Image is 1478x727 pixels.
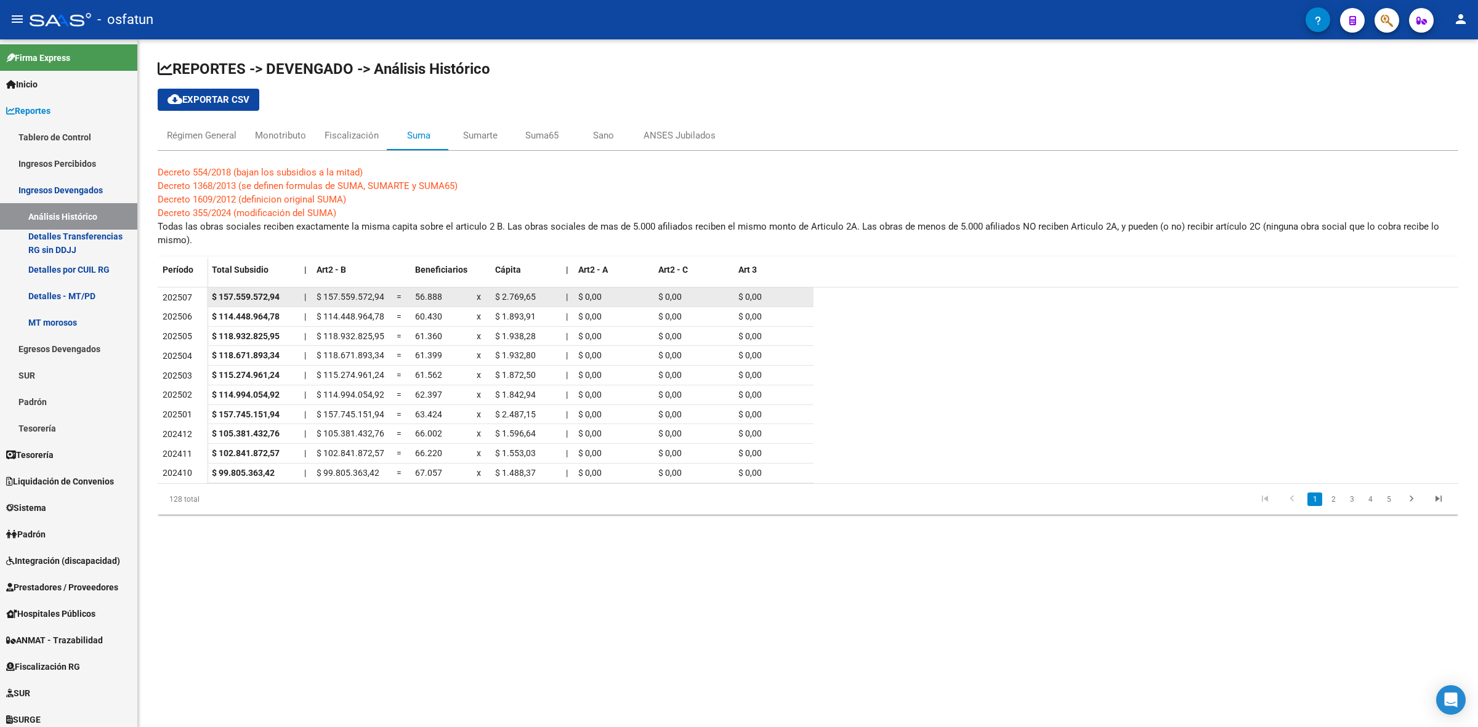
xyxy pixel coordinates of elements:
a: Decreto 1368/2013 (se definen formulas de SUMA, SUMARTE y SUMA65) [158,180,458,191]
span: 202412 [163,429,192,439]
span: Beneficiarios [415,265,467,275]
strong: $ 114.994.054,92 [212,390,280,400]
datatable-header-cell: Art2 - C [653,257,733,308]
mat-icon: person [1453,12,1468,26]
span: = [397,390,402,400]
span: x [477,370,481,380]
span: Sistema [6,501,46,515]
span: x [477,448,481,458]
div: Suma [407,129,430,142]
a: Decreto 355/2024 (modificación del SUMA) [158,207,336,219]
span: $ 2.487,15 [495,409,536,419]
span: = [397,311,402,321]
div: Sano [593,129,614,142]
strong: $ 118.671.893,34 [212,350,280,360]
span: | [304,292,306,302]
span: SUR [6,686,30,700]
span: $ 0,00 [738,350,762,360]
span: $ 115.274.961,24 [317,370,384,380]
span: | [304,331,306,341]
strong: $ 105.381.432,76 [212,428,280,438]
strong: $ 157.559.572,94 [212,292,280,302]
div: Monotributo [255,129,306,142]
span: | [304,448,306,458]
span: $ 118.671.893,34 [317,350,384,360]
div: Fiscalización [325,129,379,142]
span: $ 0,00 [578,468,602,478]
span: $ 1.553,03 [495,448,536,458]
span: Liquidación de Convenios [6,475,114,488]
div: Sumarte [463,129,498,142]
span: 202504 [163,351,192,361]
datatable-header-cell: Cápita [490,257,561,308]
span: | [566,409,568,419]
li: page 2 [1324,489,1343,510]
span: Hospitales Públicos [6,607,95,621]
span: = [397,370,402,380]
span: $ 0,00 [578,311,602,321]
li: page 5 [1379,489,1398,510]
span: = [397,448,402,458]
span: = [397,428,402,438]
span: x [477,331,481,341]
span: Art 3 [738,265,757,275]
span: 66.220 [415,448,442,458]
a: Decreto 1609/2012 (definicion original SUMA) [158,194,346,205]
strong: $ 115.274.961,24 [212,370,280,380]
span: 61.562 [415,370,442,380]
span: = [397,350,402,360]
span: | [304,428,306,438]
span: $ 0,00 [738,468,762,478]
span: $ 0,00 [658,350,682,360]
span: 60.430 [415,311,442,321]
a: go to previous page [1280,492,1304,506]
span: $ 0,00 [578,409,602,419]
div: Open Intercom Messenger [1436,685,1466,715]
a: go to last page [1427,492,1450,506]
span: Inicio [6,78,38,91]
datatable-header-cell: Art2 - B [312,257,392,308]
span: | [566,350,568,360]
span: | [566,428,568,438]
span: Total Subsidio [212,265,269,275]
span: $ 0,00 [578,390,602,400]
span: Cápita [495,265,521,275]
span: $ 0,00 [738,409,762,419]
div: ANSES Jubilados [644,129,716,142]
a: go to first page [1253,492,1277,506]
span: Art2 - A [578,265,608,275]
span: | [566,390,568,400]
span: 61.399 [415,350,442,360]
span: = [397,331,402,341]
span: | [566,265,568,275]
span: $ 0,00 [738,311,762,321]
span: $ 2.769,65 [495,292,536,302]
span: 202502 [163,390,192,400]
mat-icon: menu [10,12,25,26]
li: page 4 [1361,489,1379,510]
span: $ 0,00 [578,331,602,341]
datatable-header-cell: Total Subsidio [207,257,299,308]
span: $ 0,00 [658,448,682,458]
span: ANMAT - Trazabilidad [6,633,103,647]
span: $ 0,00 [738,370,762,380]
span: x [477,428,481,438]
span: $ 1.596,64 [495,428,536,438]
strong: $ 99.805.363,42 [212,468,275,478]
a: 2 [1326,492,1341,506]
a: 5 [1381,492,1396,506]
span: $ 157.559.572,94 [317,292,384,302]
p: Todas las obras sociales reciben exactamente la misma capita sobre el articulo 2 B. Las obras soc... [158,220,1458,247]
span: = [397,292,402,302]
span: $ 1.488,37 [495,468,536,478]
span: Prestadores / Proveedores [6,580,118,594]
span: $ 118.932.825,95 [317,331,384,341]
div: Régimen General [167,129,236,142]
span: $ 114.448.964,78 [317,311,384,321]
span: $ 1.938,28 [495,331,536,341]
div: 128 total [158,484,416,515]
span: $ 0,00 [578,448,602,458]
span: Art2 - B [317,265,346,275]
span: = [397,468,402,478]
span: $ 0,00 [658,390,682,400]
